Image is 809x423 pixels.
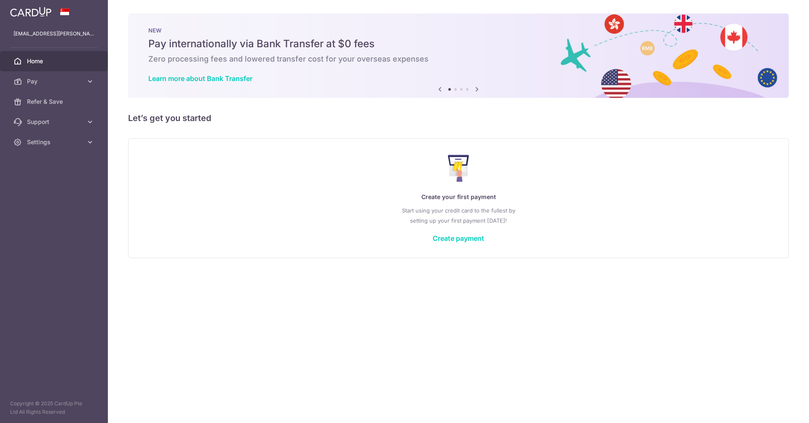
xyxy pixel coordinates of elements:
[13,30,94,38] p: [EMAIL_ADDRESS][PERSON_NAME][DOMAIN_NAME]
[148,27,769,34] p: NEW
[10,7,51,17] img: CardUp
[148,54,769,64] h6: Zero processing fees and lowered transfer cost for your overseas expenses
[27,77,83,86] span: Pay
[448,155,469,182] img: Make Payment
[433,234,484,242] a: Create payment
[148,74,252,83] a: Learn more about Bank Transfer
[128,111,789,125] h5: Let’s get you started
[27,118,83,126] span: Support
[148,37,769,51] h5: Pay internationally via Bank Transfer at $0 fees
[27,57,83,65] span: Home
[27,97,83,106] span: Refer & Save
[27,138,83,146] span: Settings
[145,192,771,202] p: Create your first payment
[145,205,771,226] p: Start using your credit card to the fullest by setting up your first payment [DATE]!
[128,13,789,98] img: Bank transfer banner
